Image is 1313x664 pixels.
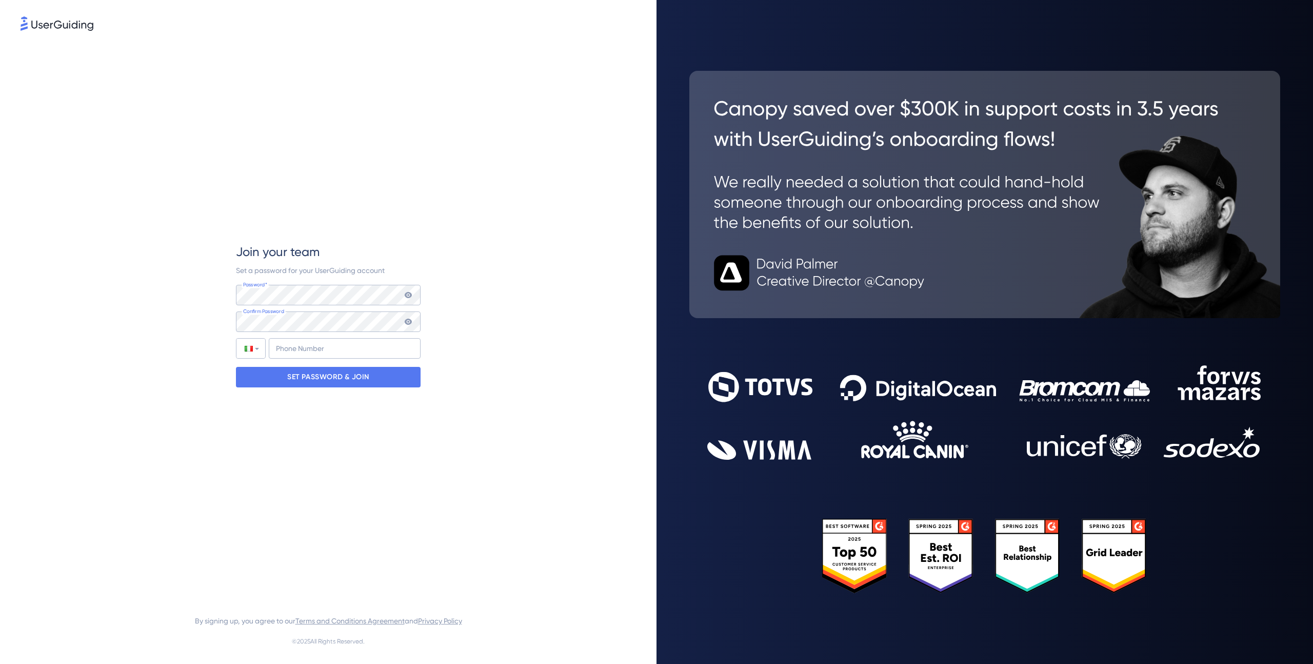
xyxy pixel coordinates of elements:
[295,617,405,625] a: Terms and Conditions Agreement
[195,615,462,627] span: By signing up, you agree to our and
[418,617,462,625] a: Privacy Policy
[236,339,265,358] div: Italy: + 39
[21,16,93,31] img: 8faab4ba6bc7696a72372aa768b0286c.svg
[707,365,1263,460] img: 9302ce2ac39453076f5bc0f2f2ca889b.svg
[292,635,365,648] span: © 2025 All Rights Reserved.
[236,244,320,260] span: Join your team
[822,519,1147,593] img: 25303e33045975176eb484905ab012ff.svg
[689,71,1280,318] img: 26c0aa7c25a843aed4baddd2b5e0fa68.svg
[236,266,385,275] span: Set a password for your UserGuiding account
[287,369,369,385] p: SET PASSWORD & JOIN
[269,338,421,359] input: Phone Number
